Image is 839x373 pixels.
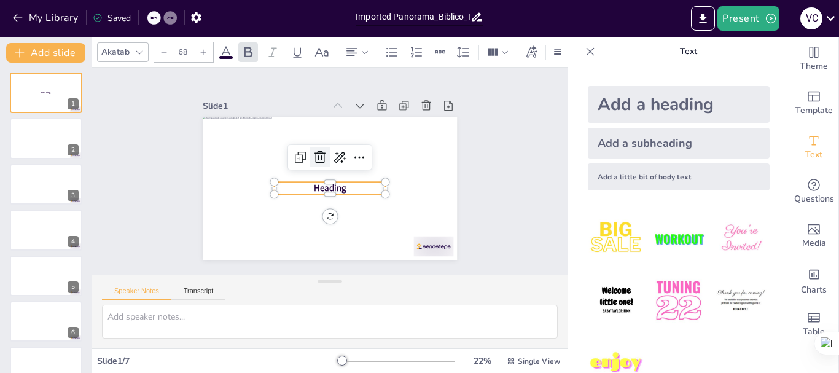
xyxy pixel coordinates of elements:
[789,37,838,81] div: Change the overall theme
[97,355,337,367] div: Slide 1 / 7
[712,272,770,329] img: 6.jpeg
[588,210,645,267] img: 1.jpeg
[789,258,838,302] div: Add charts and graphs
[102,287,171,300] button: Speaker Notes
[10,210,82,250] div: 4
[484,42,512,62] div: Column Count
[789,125,838,170] div: Add text boxes
[99,44,132,60] div: Akatab
[588,272,645,329] img: 4.jpeg
[467,355,497,367] div: 22 %
[802,237,826,250] span: Media
[10,256,82,296] div: 5
[9,8,84,28] button: My Library
[800,7,822,29] div: V C
[800,60,828,73] span: Theme
[41,91,50,95] span: Heading
[600,37,777,66] p: Text
[311,181,345,196] span: Heading
[68,144,79,155] div: 2
[10,164,82,205] div: 3
[356,8,470,26] input: Insert title
[805,148,822,162] span: Text
[68,281,79,293] div: 5
[789,214,838,258] div: Add images, graphics, shapes or video
[6,43,85,63] button: Add slide
[717,6,779,31] button: Present
[789,170,838,214] div: Get real-time input from your audience
[650,210,707,267] img: 2.jpeg
[789,81,838,125] div: Add ready made slides
[801,283,827,297] span: Charts
[68,98,79,109] div: 1
[10,301,82,342] div: 6
[789,302,838,347] div: Add a table
[68,236,79,247] div: 4
[209,87,332,112] div: Slide 1
[171,287,226,300] button: Transcript
[68,327,79,338] div: 6
[650,272,707,329] img: 5.jpeg
[795,104,833,117] span: Template
[10,73,82,113] div: 1
[691,6,715,31] button: Export to PowerPoint
[588,163,770,190] div: Add a little bit of body text
[522,42,540,62] div: Text effects
[803,325,825,339] span: Table
[712,210,770,267] img: 3.jpeg
[10,118,82,159] div: 2
[68,190,79,201] div: 3
[551,42,564,62] div: Border settings
[588,86,770,123] div: Add a heading
[588,128,770,159] div: Add a subheading
[93,12,131,24] div: Saved
[794,192,834,206] span: Questions
[800,6,822,31] button: V C
[518,356,560,366] span: Single View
